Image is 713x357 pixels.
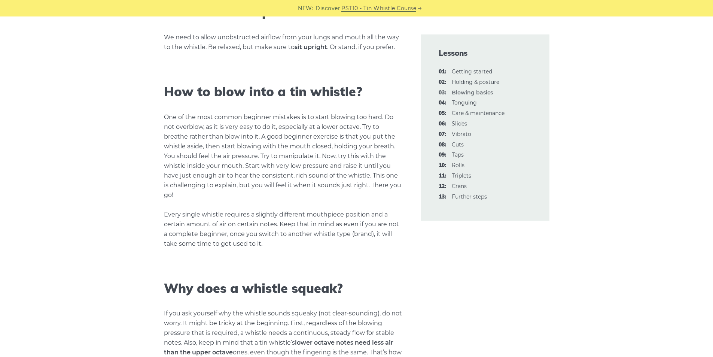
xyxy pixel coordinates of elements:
[439,48,531,58] span: Lessons
[439,161,446,170] span: 10:
[439,151,446,160] span: 09:
[439,67,446,76] span: 01:
[452,120,467,127] a: 06:Slides
[452,183,467,190] a: 12:Crans
[439,119,446,128] span: 06:
[439,130,446,139] span: 07:
[439,140,446,149] span: 08:
[452,151,464,158] a: 09:Taps
[164,84,403,100] h2: How to blow into a tin whistle?
[295,43,327,51] strong: sit upright
[452,162,464,169] a: 10:Rolls
[439,182,446,191] span: 12:
[452,68,492,75] a: 01:Getting started
[452,141,464,148] a: 08:Cuts
[452,99,477,106] a: 04:Tonguing
[341,4,416,13] a: PST10 - Tin Whistle Course
[164,33,403,52] p: We need to allow unobstructed airflow from your lungs and mouth all the way to the whistle. Be re...
[452,193,487,200] a: 13:Further steps
[452,79,499,85] a: 02:Holding & posture
[164,281,403,296] h2: Why does a whistle squeak?
[164,112,403,249] p: One of the most common beginner mistakes is to start blowing too hard. Do not overblow, as it is ...
[439,109,446,118] span: 05:
[452,172,471,179] a: 11:Triplets
[452,131,471,137] a: 07:Vibrato
[316,4,340,13] span: Discover
[439,99,446,108] span: 04:
[452,110,505,117] a: 05:Care & maintenance
[439,193,446,202] span: 13:
[439,78,446,87] span: 02:
[298,4,313,13] span: NEW:
[439,88,446,97] span: 03:
[452,89,493,96] strong: Blowing basics
[439,172,446,181] span: 11:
